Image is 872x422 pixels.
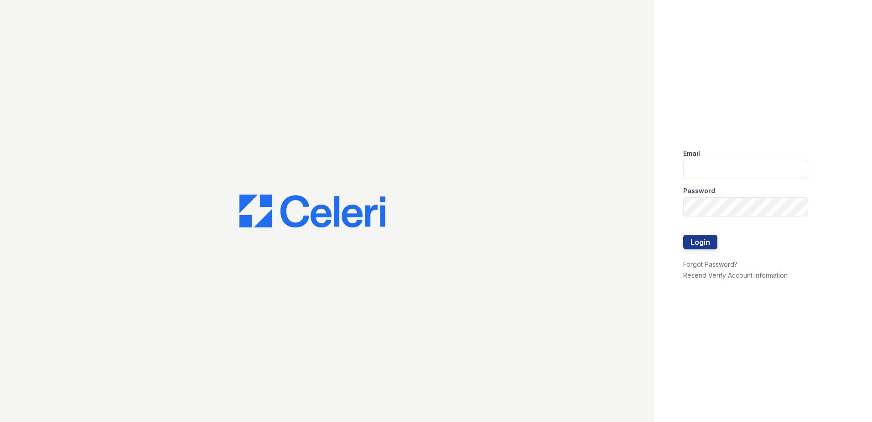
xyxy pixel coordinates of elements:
[683,235,717,249] button: Login
[683,260,737,268] a: Forgot Password?
[683,186,715,195] label: Password
[683,271,788,279] a: Resend Verify Account Information
[239,195,385,227] img: CE_Logo_Blue-a8612792a0a2168367f1c8372b55b34899dd931a85d93a1a3d3e32e68fde9ad4.png
[683,149,700,158] label: Email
